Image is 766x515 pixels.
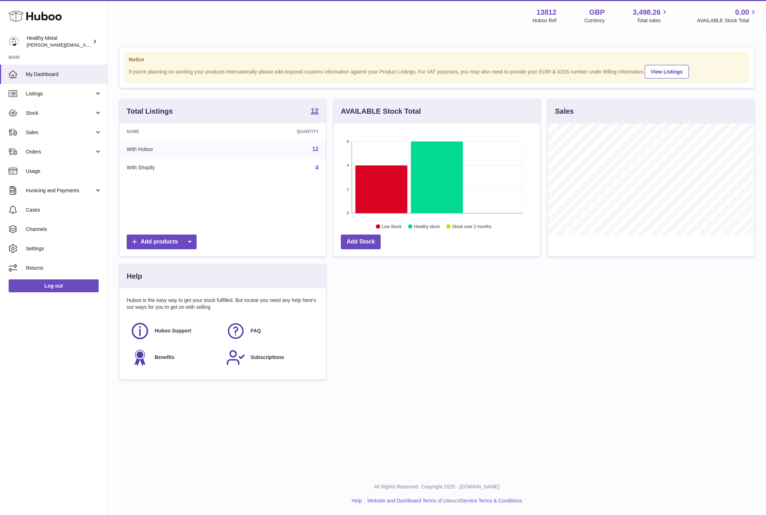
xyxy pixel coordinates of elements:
[27,42,144,48] span: [PERSON_NAME][EMAIL_ADDRESS][DOMAIN_NAME]
[113,483,760,490] p: All Rights Reserved. Copyright 2025 - [DOMAIN_NAME]
[312,146,319,152] a: 12
[347,139,349,143] text: 6
[119,140,231,159] td: With Huboo
[460,498,522,504] a: Service Terms & Conditions
[26,129,94,136] span: Sales
[129,64,745,79] div: If you're planning on sending your products internationally please add required customs informati...
[414,224,440,229] text: Healthy stock
[532,17,556,24] div: Huboo Ref
[26,207,102,213] span: Cases
[315,165,319,171] a: 4
[250,354,284,361] span: Subscriptions
[130,348,219,367] a: Benefits
[26,187,94,194] span: Invoicing and Payments
[589,8,605,17] strong: GBP
[119,159,231,177] td: With Shopify
[352,498,362,504] a: Help
[127,297,319,311] p: Huboo is the easy way to get your stock fulfilled. But incase you need any help here's our ways f...
[347,187,349,192] text: 2
[26,245,102,252] span: Settings
[735,8,749,17] span: 0.00
[645,65,689,79] a: View Listings
[347,163,349,167] text: 4
[697,17,757,24] span: AVAILABLE Stock Total
[231,123,326,140] th: Quantity
[697,8,757,24] a: 0.00 AVAILABLE Stock Total
[155,354,174,361] span: Benefits
[226,348,315,367] a: Subscriptions
[367,498,452,504] a: Website and Dashboard Terms of Use
[226,321,315,341] a: FAQ
[26,265,102,271] span: Returns
[311,107,319,116] a: 12
[341,107,421,116] h3: AVAILABLE Stock Total
[119,123,231,140] th: Name
[637,17,669,24] span: Total sales
[633,8,669,24] a: 3,498.26 Total sales
[130,321,219,341] a: Huboo Support
[250,327,261,334] span: FAQ
[129,56,745,63] strong: Notice
[584,17,605,24] div: Currency
[27,35,91,48] div: Healthy Metal
[155,327,191,334] span: Huboo Support
[26,148,94,155] span: Orders
[311,107,319,114] strong: 12
[341,235,381,249] a: Add Stock
[26,226,102,233] span: Channels
[555,107,574,116] h3: Sales
[347,211,349,215] text: 0
[127,107,173,116] h3: Total Listings
[452,224,491,229] text: Stock over 2 months
[536,8,556,17] strong: 13812
[26,90,94,97] span: Listings
[633,8,661,17] span: 3,498.26
[127,271,142,281] h3: Help
[365,497,522,504] li: and
[26,110,94,117] span: Stock
[9,279,99,292] a: Log out
[9,36,19,47] img: jose@healthy-metal.com
[127,235,197,249] a: Add products
[382,224,402,229] text: Low Stock
[26,71,102,78] span: My Dashboard
[26,168,102,175] span: Usage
